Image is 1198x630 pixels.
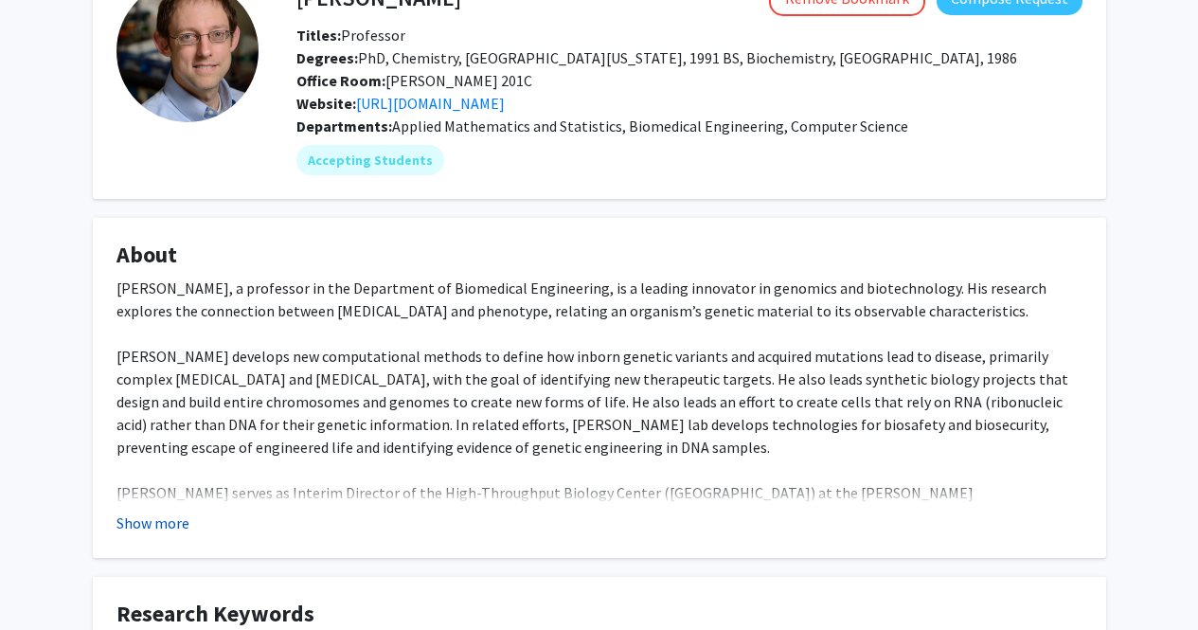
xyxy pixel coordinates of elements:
b: Office Room: [296,71,385,90]
mat-chip: Accepting Students [296,145,444,175]
h4: About [116,242,1082,269]
b: Website: [296,94,356,113]
span: [PERSON_NAME] 201C [296,71,532,90]
b: Titles: [296,26,341,45]
span: PhD, Chemistry, [GEOGRAPHIC_DATA][US_STATE], 1991 BS, Biochemistry, [GEOGRAPHIC_DATA], 1986 [296,48,1017,67]
b: Departments: [296,117,392,135]
a: Opens in a new tab [356,94,505,113]
b: Degrees: [296,48,358,67]
button: Show more [116,512,189,534]
span: Professor [296,26,405,45]
span: Applied Mathematics and Statistics, Biomedical Engineering, Computer Science [392,117,908,135]
h4: Research Keywords [116,601,1082,628]
iframe: Chat [14,545,80,616]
